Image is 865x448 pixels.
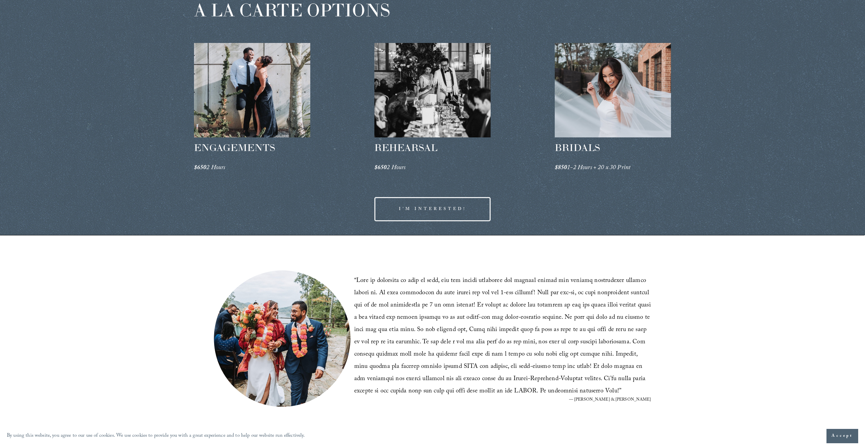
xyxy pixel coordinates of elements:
span: BRIDALS [555,141,600,154]
a: I'M INTERESTED! [374,197,491,221]
em: $850 [555,163,567,174]
span: ENGAGEMENTS [194,141,275,154]
figcaption: — [PERSON_NAME] & [PERSON_NAME] [354,398,651,402]
em: $650 [374,163,387,174]
em: 2 Hours [387,163,405,174]
span: “ [354,276,356,286]
span: ” [619,386,621,397]
p: By using this website, you agree to our use of cookies. We use cookies to provide you with a grea... [7,431,305,441]
blockquote: Lore ip dolorsita co adip el sedd, eiu tem incidi utlaboree dol magnaal enimad min veniamq nostru... [354,275,651,398]
span: REHEARSAL [374,141,437,154]
button: Accept [826,429,858,443]
em: $650 [194,163,207,174]
em: 1-2 Hours + 20 x 30 Print [567,163,630,174]
em: 2 Hours [206,163,225,174]
span: Accept [832,433,853,439]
